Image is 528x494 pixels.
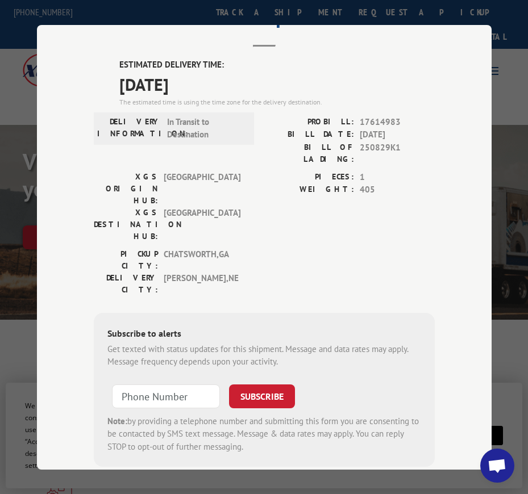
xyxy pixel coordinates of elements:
[264,183,354,196] label: WEIGHT:
[94,206,158,242] label: XGS DESTINATION HUB:
[107,415,127,426] strong: Note:
[107,342,421,368] div: Get texted with status updates for this shipment. Message and data rates may apply. Message frequ...
[94,271,158,295] label: DELIVERY CITY:
[164,248,240,271] span: CHATSWORTH , GA
[480,449,514,483] div: Open chat
[94,9,435,30] h2: Track Shipment
[94,170,158,206] label: XGS ORIGIN HUB:
[264,115,354,128] label: PROBILL:
[119,58,435,72] label: ESTIMATED DELIVERY TIME:
[360,183,435,196] span: 405
[360,115,435,128] span: 17614983
[229,384,295,408] button: SUBSCRIBE
[94,248,158,271] label: PICKUP CITY:
[360,128,435,141] span: [DATE]
[264,141,354,165] label: BILL OF LADING:
[360,141,435,165] span: 250829K1
[164,271,240,295] span: [PERSON_NAME] , NE
[264,170,354,183] label: PIECES:
[164,170,240,206] span: [GEOGRAPHIC_DATA]
[119,97,435,107] div: The estimated time is using the time zone for the delivery destination.
[107,326,421,342] div: Subscribe to alerts
[119,71,435,97] span: [DATE]
[264,128,354,141] label: BILL DATE:
[107,415,421,453] div: by providing a telephone number and submitting this form you are consenting to be contacted by SM...
[360,170,435,183] span: 1
[112,384,220,408] input: Phone Number
[97,115,161,141] label: DELIVERY INFORMATION:
[164,206,240,242] span: [GEOGRAPHIC_DATA]
[167,115,244,141] span: In Transit to Destination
